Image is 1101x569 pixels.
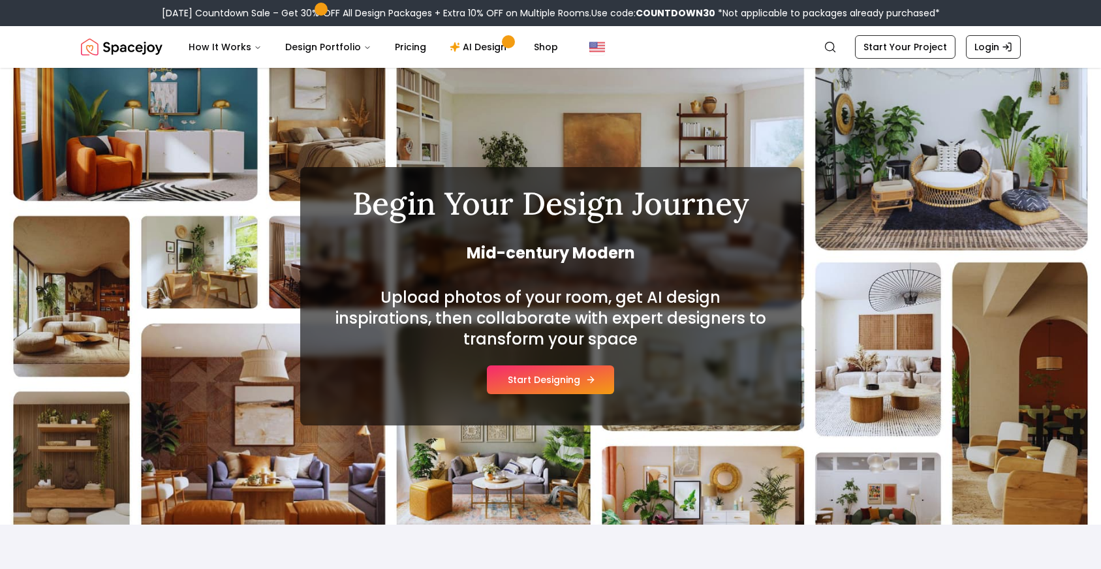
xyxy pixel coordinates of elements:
a: Pricing [384,34,437,60]
button: Design Portfolio [275,34,382,60]
span: Use code: [591,7,715,20]
span: Mid-century Modern [332,243,770,264]
img: Spacejoy Logo [81,34,163,60]
img: United States [589,39,605,55]
h1: Begin Your Design Journey [332,188,770,219]
div: [DATE] Countdown Sale – Get 30% OFF All Design Packages + Extra 10% OFF on Multiple Rooms. [162,7,940,20]
nav: Global [81,26,1021,68]
a: Spacejoy [81,34,163,60]
button: Start Designing [487,365,614,394]
nav: Main [178,34,568,60]
b: COUNTDOWN30 [636,7,715,20]
a: Login [966,35,1021,59]
span: *Not applicable to packages already purchased* [715,7,940,20]
a: AI Design [439,34,521,60]
a: Shop [523,34,568,60]
button: How It Works [178,34,272,60]
h2: Upload photos of your room, get AI design inspirations, then collaborate with expert designers to... [332,287,770,350]
a: Start Your Project [855,35,955,59]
